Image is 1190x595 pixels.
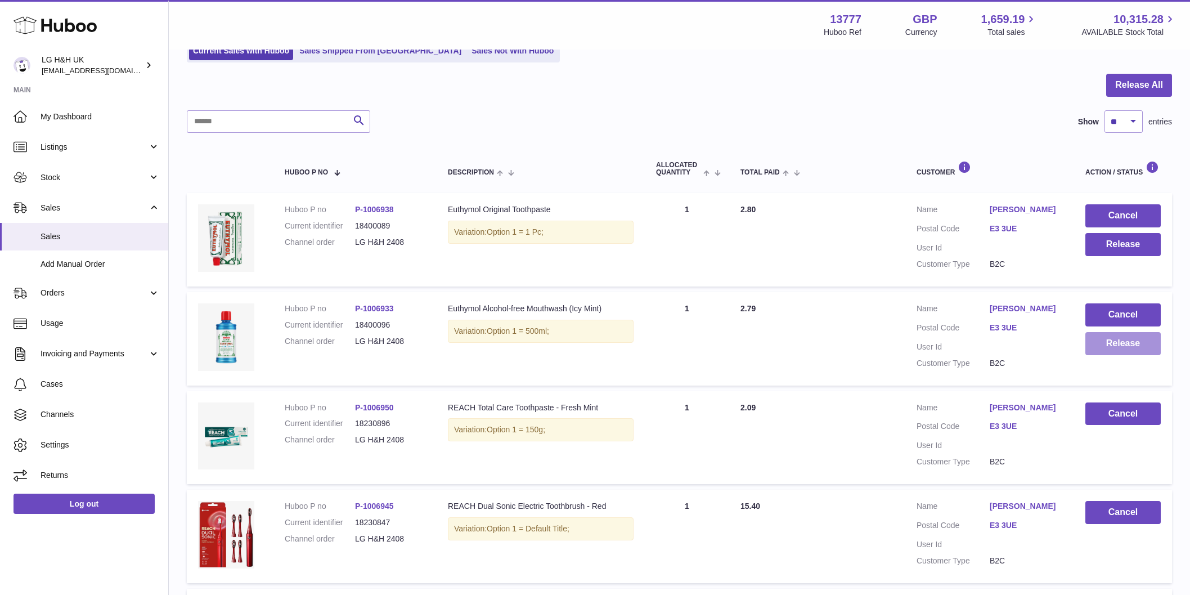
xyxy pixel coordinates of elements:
[905,27,937,38] div: Currency
[189,42,293,60] a: Current Sales with Huboo
[355,403,394,412] a: P-1006950
[198,501,254,569] img: 1_49ebbd56-f9cf-48fa-9b81-f5587c9ec770.webp
[41,440,160,450] span: Settings
[41,470,160,481] span: Returns
[41,318,160,329] span: Usage
[645,391,729,485] td: 1
[917,243,990,253] dt: User Id
[448,204,634,215] div: Euthymol Original Toothpaste
[285,402,355,413] dt: Huboo P no
[990,556,1063,566] dd: B2C
[987,27,1038,38] span: Total sales
[285,517,355,528] dt: Current identifier
[198,204,254,272] img: Euthymol_Original_Toothpaste_Image-1.webp
[917,520,990,534] dt: Postal Code
[487,326,549,335] span: Option 1 = 500ml;
[990,259,1063,270] dd: B2C
[917,539,990,550] dt: User Id
[917,204,990,218] dt: Name
[917,457,990,467] dt: Customer Type
[990,323,1063,333] a: E3 3UE
[740,502,760,511] span: 15.40
[448,221,634,244] div: Variation:
[981,12,1038,38] a: 1,659.19 Total sales
[990,223,1063,234] a: E3 3UE
[41,409,160,420] span: Channels
[14,494,155,514] a: Log out
[41,111,160,122] span: My Dashboard
[1148,117,1172,127] span: entries
[355,237,425,248] dd: LG H&H 2408
[1081,27,1176,38] span: AVAILABLE Stock Total
[1081,12,1176,38] a: 10,315.28 AVAILABLE Stock Total
[917,303,990,317] dt: Name
[41,203,148,213] span: Sales
[285,204,355,215] dt: Huboo P no
[285,435,355,445] dt: Channel order
[285,501,355,512] dt: Huboo P no
[285,303,355,314] dt: Huboo P no
[41,288,148,298] span: Orders
[41,259,160,270] span: Add Manual Order
[285,418,355,429] dt: Current identifier
[645,193,729,287] td: 1
[355,221,425,231] dd: 18400089
[1113,12,1164,27] span: 10,315.28
[448,501,634,512] div: REACH Dual Sonic Electric Toothbrush - Red
[830,12,861,27] strong: 13777
[913,12,937,27] strong: GBP
[917,440,990,451] dt: User Id
[917,342,990,352] dt: User Id
[1085,303,1161,326] button: Cancel
[917,223,990,237] dt: Postal Code
[917,402,990,416] dt: Name
[285,534,355,544] dt: Channel order
[355,304,394,313] a: P-1006933
[468,42,558,60] a: Sales Not With Huboo
[1085,402,1161,426] button: Cancel
[41,172,148,183] span: Stock
[990,204,1063,215] a: [PERSON_NAME]
[917,323,990,336] dt: Postal Code
[740,169,780,176] span: Total paid
[917,358,990,369] dt: Customer Type
[645,490,729,583] td: 1
[990,402,1063,413] a: [PERSON_NAME]
[198,303,254,371] img: Euthymol_Alcohol-free_Mouthwash_Icy_Mint_-Image-2.webp
[285,336,355,347] dt: Channel order
[1106,74,1172,97] button: Release All
[198,402,254,470] img: REACH_Total_Care_Toothpaste_-_Fresh_Mint-Image-1.webp
[448,303,634,314] div: Euthymol Alcohol-free Mouthwash (Icy Mint)
[14,57,30,74] img: veechen@lghnh.co.uk
[656,162,700,176] span: ALLOCATED Quantity
[448,402,634,413] div: REACH Total Care Toothpaste - Fresh Mint
[1085,161,1161,176] div: Action / Status
[990,520,1063,531] a: E3 3UE
[41,379,160,390] span: Cases
[41,231,160,242] span: Sales
[355,336,425,347] dd: LG H&H 2408
[355,418,425,429] dd: 18230896
[981,12,1025,27] span: 1,659.19
[448,517,634,540] div: Variation:
[917,161,1063,176] div: Customer
[285,169,328,176] span: Huboo P no
[645,292,729,386] td: 1
[1085,233,1161,256] button: Release
[487,227,544,236] span: Option 1 = 1 Pc;
[487,425,545,434] span: Option 1 = 150g;
[355,517,425,528] dd: 18230847
[42,55,143,76] div: LG H&H UK
[355,435,425,445] dd: LG H&H 2408
[990,421,1063,432] a: E3 3UE
[740,304,756,313] span: 2.79
[41,142,148,153] span: Listings
[448,169,494,176] span: Description
[42,66,165,75] span: [EMAIL_ADDRESS][DOMAIN_NAME]
[285,237,355,248] dt: Channel order
[1085,204,1161,227] button: Cancel
[917,501,990,515] dt: Name
[1085,501,1161,524] button: Cancel
[355,320,425,330] dd: 18400096
[990,501,1063,512] a: [PERSON_NAME]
